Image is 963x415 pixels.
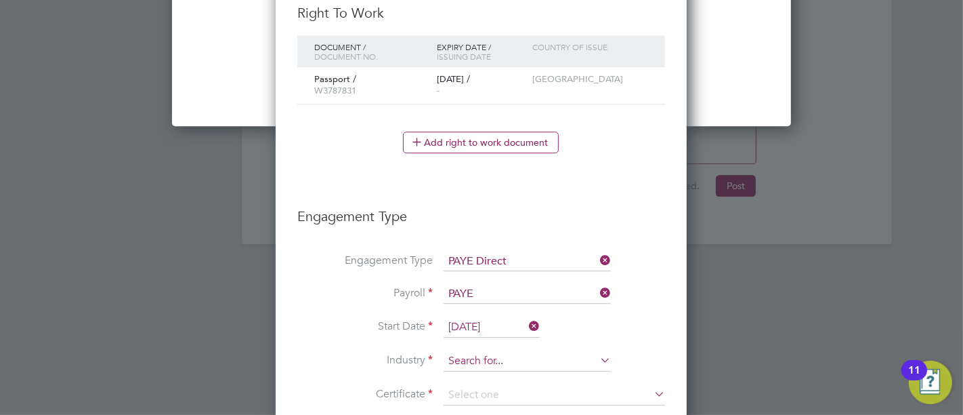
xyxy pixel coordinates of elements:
[297,194,665,225] h3: Engagement Type
[297,353,433,368] label: Industry
[297,4,665,22] h3: Right To Work
[908,370,920,388] div: 11
[297,286,433,300] label: Payroll
[444,252,611,271] input: Select one
[314,85,356,96] span: W3787831
[529,35,651,58] div: Country of issue
[311,67,433,104] div: Passport /
[529,67,624,92] div: [GEOGRAPHIC_DATA]
[437,51,491,62] span: Issuing Date
[433,67,529,104] div: [DATE] /
[297,387,433,401] label: Certificate
[403,132,559,153] button: Add right to work document
[444,351,611,372] input: Search for...
[297,254,433,268] label: Engagement Type
[311,35,433,68] div: Document /
[314,51,378,62] span: Document no.
[444,285,611,304] input: Search for...
[444,385,665,406] input: Select one
[297,319,433,334] label: Start Date
[909,361,952,404] button: Open Resource Center, 11 new notifications
[433,35,529,68] div: Expiry Date /
[444,317,540,338] input: Select one
[437,85,440,96] span: -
